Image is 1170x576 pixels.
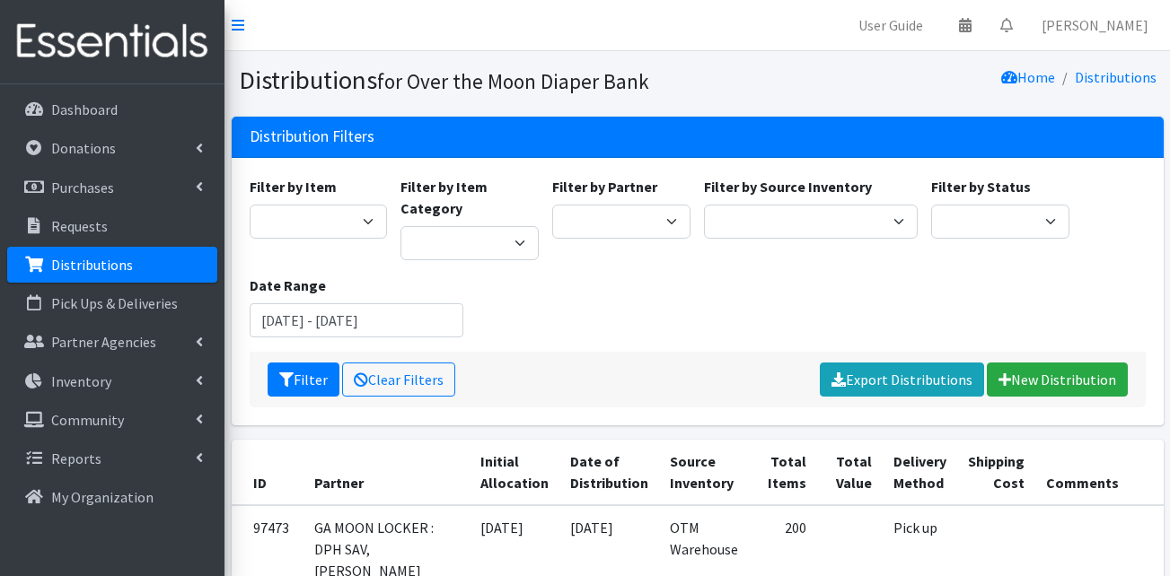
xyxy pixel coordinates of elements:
[303,440,470,505] th: Partner
[51,217,108,235] p: Requests
[51,411,124,429] p: Community
[232,440,303,505] th: ID
[7,441,217,476] a: Reports
[552,176,657,197] label: Filter by Partner
[749,440,817,505] th: Total Items
[7,92,217,127] a: Dashboard
[7,170,217,205] a: Purchases
[559,440,659,505] th: Date of Distribution
[957,440,1035,505] th: Shipping Cost
[250,303,463,337] input: January 1, 2011 - December 31, 2011
[659,440,749,505] th: Source Inventory
[7,363,217,399] a: Inventory
[51,256,133,274] p: Distributions
[7,324,217,360] a: Partner Agencies
[7,130,217,166] a: Donations
[883,440,957,505] th: Delivery Method
[7,208,217,244] a: Requests
[704,176,872,197] label: Filter by Source Inventory
[470,440,559,505] th: Initial Allocation
[250,275,326,296] label: Date Range
[51,372,111,390] p: Inventory
[51,179,114,196] p: Purchases
[7,247,217,283] a: Distributions
[931,176,1031,197] label: Filter by Status
[250,127,374,146] h3: Distribution Filters
[1075,68,1157,86] a: Distributions
[844,7,937,43] a: User Guide
[239,65,691,96] h1: Distributions
[7,12,217,72] img: HumanEssentials
[268,362,339,397] button: Filter
[51,294,178,312] p: Pick Ups & Deliveries
[817,440,883,505] th: Total Value
[51,488,154,506] p: My Organization
[400,176,539,219] label: Filter by Item Category
[987,362,1128,397] a: New Distribution
[1027,7,1163,43] a: [PERSON_NAME]
[51,333,156,351] p: Partner Agencies
[51,100,118,118] p: Dashboard
[7,285,217,321] a: Pick Ups & Deliveries
[7,402,217,438] a: Community
[51,449,101,467] p: Reports
[342,362,455,397] a: Clear Filters
[820,362,984,397] a: Export Distributions
[7,479,217,515] a: My Organization
[377,68,649,94] small: for Over the Moon Diaper Bank
[51,139,116,157] p: Donations
[1001,68,1055,86] a: Home
[250,176,337,197] label: Filter by Item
